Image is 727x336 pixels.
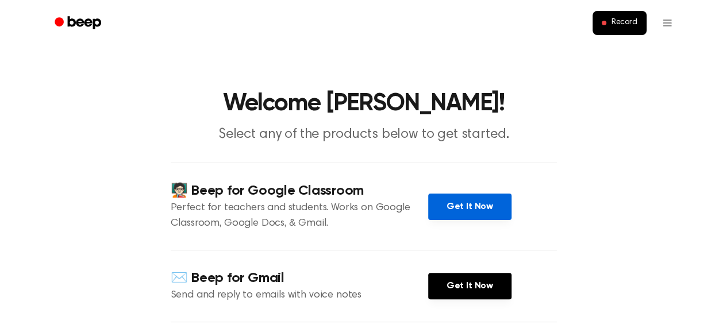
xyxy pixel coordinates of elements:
h4: 🧑🏻‍🏫 Beep for Google Classroom [171,181,428,200]
h4: ✉️ Beep for Gmail [171,269,428,288]
span: Record [611,18,637,28]
button: Open menu [653,9,681,37]
p: Send and reply to emails with voice notes [171,288,428,303]
button: Record [593,11,646,35]
a: Get It Now [428,194,511,220]
a: Get It Now [428,273,511,299]
p: Select any of the products below to get started. [143,125,584,144]
a: Beep [47,12,111,34]
h1: Welcome [PERSON_NAME]! [70,92,658,116]
p: Perfect for teachers and students. Works on Google Classroom, Google Docs, & Gmail. [171,200,428,231]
